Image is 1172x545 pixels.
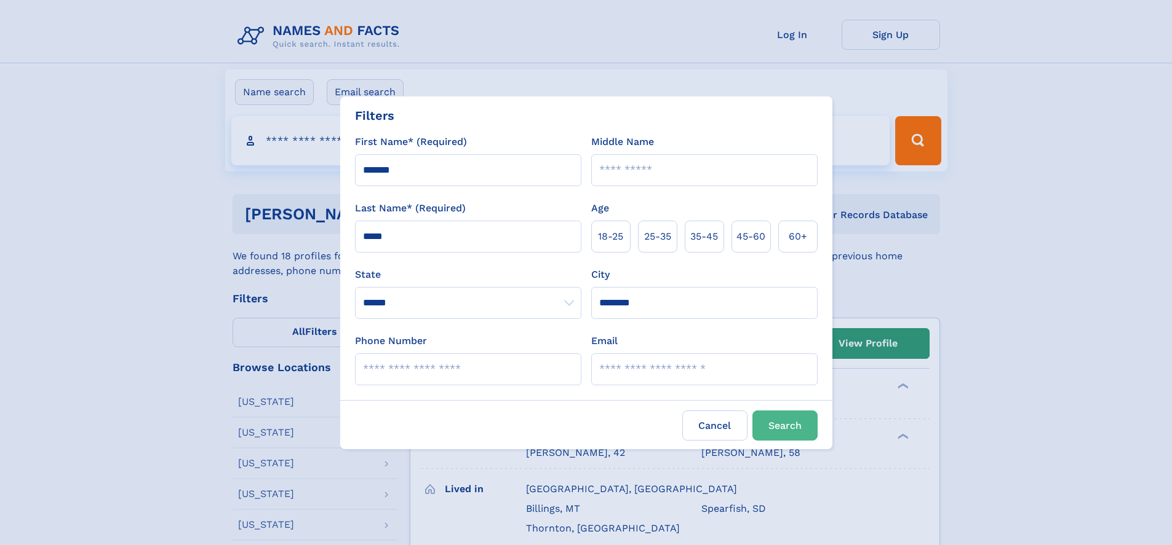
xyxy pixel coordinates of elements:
[736,229,765,244] span: 45‑60
[355,334,427,348] label: Phone Number
[591,334,618,348] label: Email
[752,410,818,441] button: Search
[355,106,394,125] div: Filters
[591,135,654,149] label: Middle Name
[591,201,609,216] label: Age
[355,267,581,282] label: State
[690,229,718,244] span: 35‑45
[598,229,623,244] span: 18‑25
[591,267,610,282] label: City
[355,201,466,216] label: Last Name* (Required)
[644,229,671,244] span: 25‑35
[355,135,467,149] label: First Name* (Required)
[682,410,747,441] label: Cancel
[789,229,807,244] span: 60+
